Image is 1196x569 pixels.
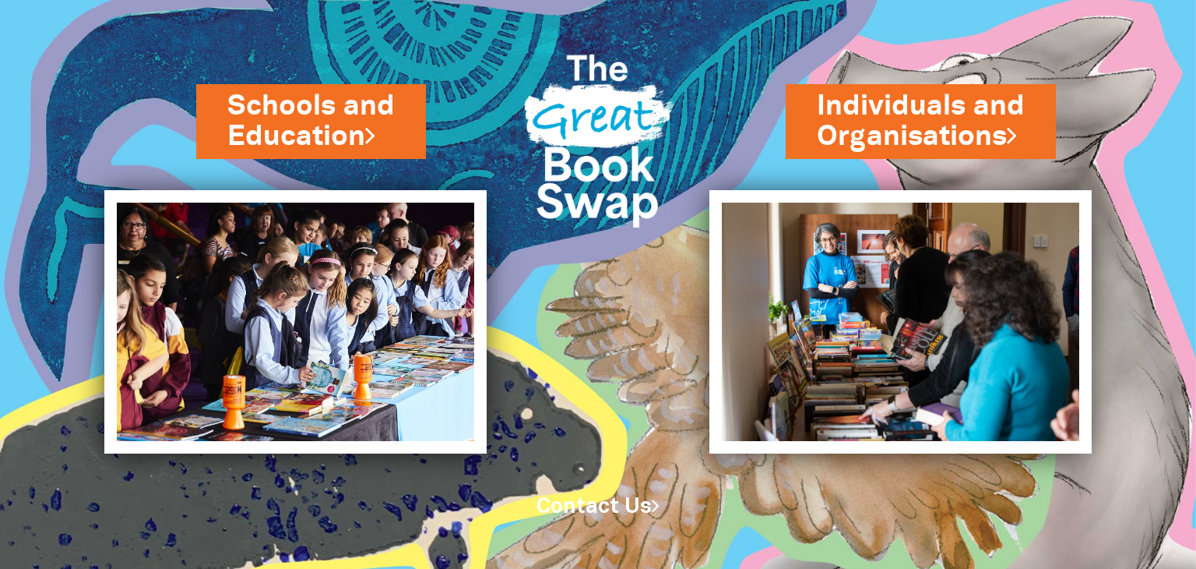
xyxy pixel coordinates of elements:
[536,497,660,517] a: Contact Us
[104,190,487,454] img: Schools and Education
[709,190,1092,454] img: Individuals and Organisations
[510,19,686,253] img: Great Bookswap logo
[227,87,395,156] a: Schools andEducation
[817,87,1025,156] a: Individuals andOrganisations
